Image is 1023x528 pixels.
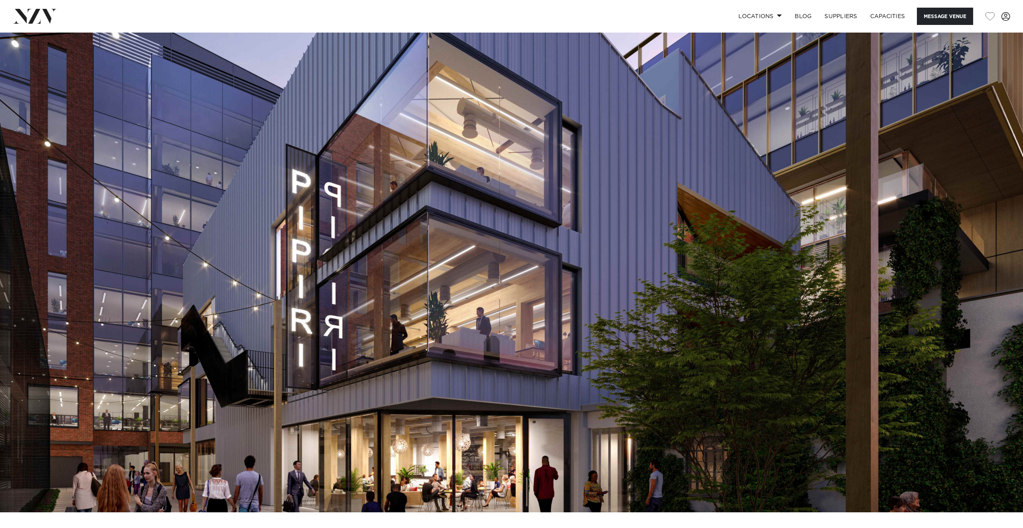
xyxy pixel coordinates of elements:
a: BLOG [788,8,818,25]
a: Locations [732,8,788,25]
a: SUPPLIERS [818,8,863,25]
a: Capacities [864,8,912,25]
img: nzv-logo.png [13,9,57,23]
button: Message Venue [917,8,973,25]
